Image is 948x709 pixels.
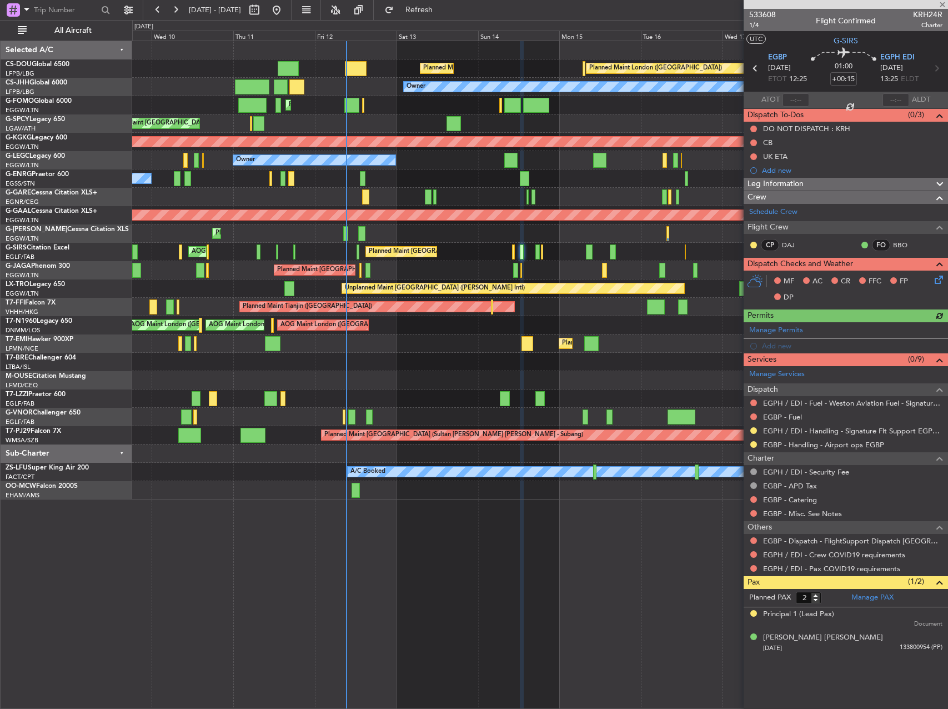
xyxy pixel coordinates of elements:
label: Planned PAX [749,592,791,603]
span: KRH24R [913,9,942,21]
a: OO-MCWFalcon 2000S [6,483,78,490]
span: T7-BRE [6,354,28,361]
span: Dispatch To-Dos [748,109,804,122]
a: EGSS/STN [6,179,35,188]
div: AOG Maint [PERSON_NAME] [192,243,276,260]
span: Document [914,620,942,629]
span: CS-DOU [6,61,32,68]
a: CS-DOUGlobal 6500 [6,61,69,68]
a: EGLF/FAB [6,418,34,426]
a: LFMD/CEQ [6,381,38,390]
div: Sat 13 [397,31,478,41]
button: All Aircraft [12,22,121,39]
a: Manage PAX [851,592,894,603]
a: LTBA/ISL [6,363,31,371]
div: UK ETA [763,152,788,161]
span: Others [748,521,772,534]
a: EGGW/LTN [6,161,39,169]
a: EHAM/AMS [6,491,39,500]
span: G-SIRS [6,244,27,251]
a: G-SIRSCitation Excel [6,244,69,251]
a: EGBP - APD Tax [763,481,817,491]
span: CR [841,276,850,287]
button: Refresh [379,1,446,19]
span: G-JAGA [6,263,31,269]
a: G-LEGCLegacy 600 [6,153,65,159]
a: T7-N1960Legacy 650 [6,318,72,324]
input: Trip Number [34,2,98,18]
a: LFMN/NCE [6,344,38,353]
a: G-KGKGLegacy 600 [6,134,67,141]
a: T7-EMIHawker 900XP [6,336,73,343]
a: M-OUSECitation Mustang [6,373,86,380]
a: G-ENRGPraetor 600 [6,171,69,178]
span: (1/2) [908,576,924,587]
span: FP [900,276,908,287]
span: ATOT [761,94,780,106]
a: G-JAGAPhenom 300 [6,263,70,269]
span: 133800954 (PP) [900,643,942,652]
a: G-GAALCessna Citation XLS+ [6,208,97,214]
a: BBO [893,240,918,250]
a: FACT/CPT [6,473,34,481]
span: G-SIRS [834,35,858,47]
a: LFPB/LBG [6,88,34,96]
a: WMSA/SZB [6,436,38,445]
a: EGGW/LTN [6,106,39,114]
div: Planned Maint [GEOGRAPHIC_DATA] (Sultan [PERSON_NAME] [PERSON_NAME] - Subang) [324,427,583,443]
div: Planned Maint London ([GEOGRAPHIC_DATA]) [589,60,722,77]
span: Services [748,353,776,366]
div: Principal 1 (Lead Pax) [763,609,834,620]
span: (0/3) [908,109,924,121]
span: ETOT [768,74,786,85]
span: 13:25 [880,74,898,85]
span: Dispatch Checks and Weather [748,258,853,271]
span: T7-FFI [6,299,25,306]
div: AOG Maint London ([GEOGRAPHIC_DATA]) [209,317,333,333]
div: Owner [407,78,425,95]
div: Fri 12 [315,31,397,41]
span: T7-LZZI [6,391,28,398]
a: Schedule Crew [749,207,797,218]
span: [DATE] [768,63,791,74]
span: G-GARE [6,189,31,196]
a: EGPH / EDI - Handling - Signature Flt Support EGPH / EDI [763,426,942,436]
a: EGBP - Fuel [763,412,802,422]
span: ALDT [912,94,930,106]
span: DP [784,292,794,303]
a: T7-PJ29Falcon 7X [6,428,61,435]
a: DNMM/LOS [6,326,40,334]
a: EGGW/LTN [6,271,39,279]
span: G-LEGC [6,153,29,159]
span: EGBP [768,52,787,63]
a: EGGW/LTN [6,216,39,224]
a: VHHH/HKG [6,308,38,316]
div: A/C Booked [350,463,385,480]
div: Tue 16 [641,31,723,41]
span: All Aircraft [29,27,117,34]
span: 01:00 [835,61,852,72]
a: EGLF/FAB [6,253,34,261]
a: T7-FFIFalcon 7X [6,299,56,306]
a: G-SPCYLegacy 650 [6,116,65,123]
div: Mon 15 [559,31,641,41]
a: EGGW/LTN [6,234,39,243]
a: G-FOMOGlobal 6000 [6,98,72,104]
div: Add new [762,166,942,175]
span: [DATE] [880,63,903,74]
div: Planned Maint [GEOGRAPHIC_DATA] [562,335,668,352]
div: Sun 14 [478,31,560,41]
span: G-KGKG [6,134,32,141]
div: AOG Maint London ([GEOGRAPHIC_DATA]) [131,317,255,333]
span: G-SPCY [6,116,29,123]
span: OO-MCW [6,483,36,490]
span: 533608 [749,9,776,21]
a: EGGW/LTN [6,289,39,298]
a: EGPH / EDI - Crew COVID19 requirements [763,550,905,560]
span: Charter [913,21,942,30]
div: FO [872,239,890,251]
a: CS-JHHGlobal 6000 [6,79,67,86]
div: Unplanned Maint [GEOGRAPHIC_DATA] ([PERSON_NAME] Intl) [95,115,275,132]
a: Manage Services [749,369,805,380]
div: [PERSON_NAME] [PERSON_NAME] [763,632,883,643]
